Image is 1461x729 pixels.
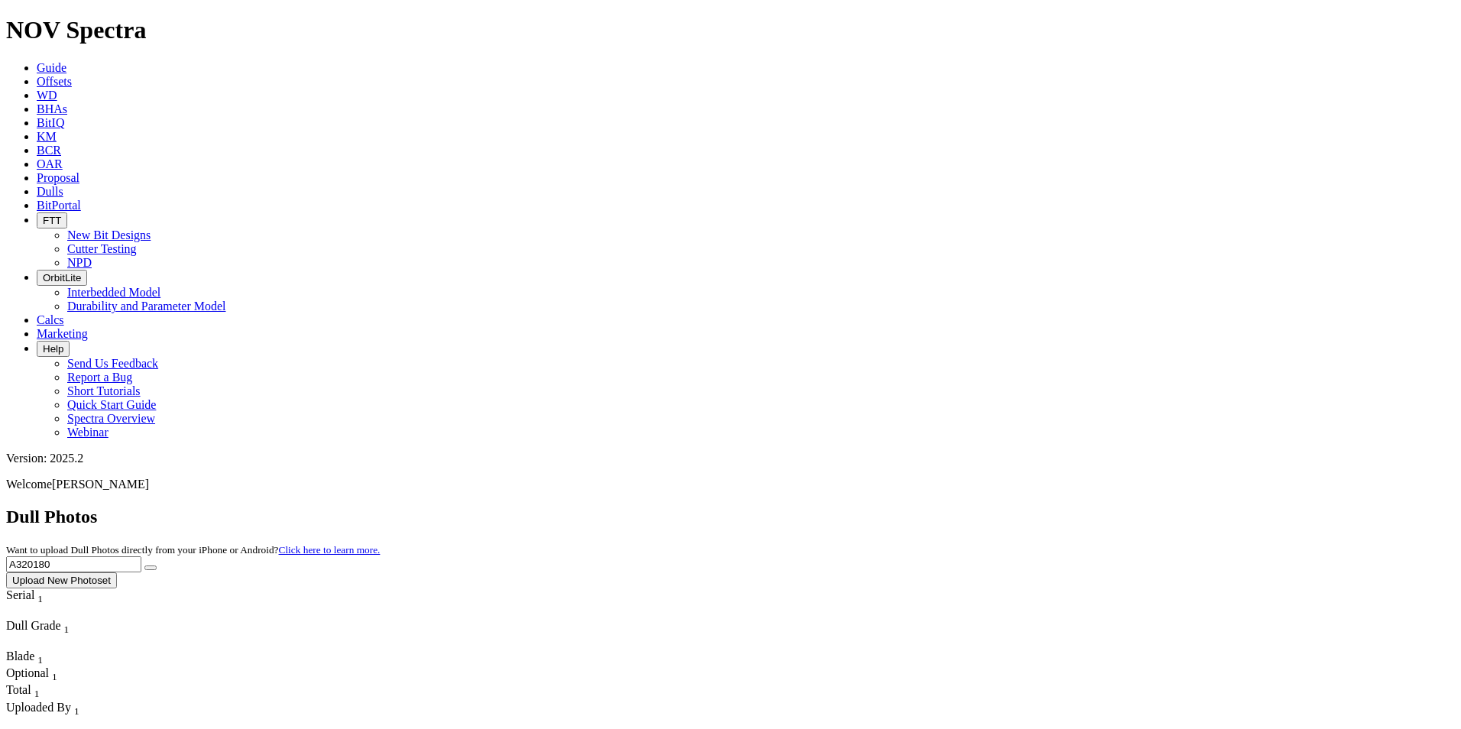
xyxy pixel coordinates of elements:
div: Dull Grade Sort None [6,619,113,636]
a: Durability and Parameter Model [67,300,226,313]
a: BitPortal [37,199,81,212]
span: Uploaded By [6,701,71,714]
a: OAR [37,157,63,170]
sub: 1 [34,688,40,700]
span: OrbitLite [43,272,81,283]
div: Total Sort None [6,683,60,700]
span: FTT [43,215,61,226]
a: Send Us Feedback [67,357,158,370]
span: Dull Grade [6,619,61,632]
a: Quick Start Guide [67,398,156,411]
span: Sort None [74,701,79,714]
a: New Bit Designs [67,228,151,241]
div: Column Menu [6,605,71,619]
a: Spectra Overview [67,412,155,425]
a: Short Tutorials [67,384,141,397]
a: WD [37,89,57,102]
a: BHAs [37,102,67,115]
span: Blade [6,650,34,663]
span: Total [6,683,31,696]
a: Click here to learn more. [279,544,381,556]
span: Optional [6,666,49,679]
a: Guide [37,61,66,74]
span: Serial [6,588,34,601]
a: KM [37,130,57,143]
a: Interbedded Model [67,286,160,299]
span: Sort None [34,683,40,696]
div: Column Menu [6,636,113,650]
p: Welcome [6,478,1455,491]
a: Webinar [67,426,109,439]
div: Sort None [6,650,60,666]
span: Sort None [52,666,57,679]
div: Sort None [6,666,60,683]
a: Marketing [37,327,88,340]
sub: 1 [74,705,79,717]
div: Uploaded By Sort None [6,701,150,718]
a: Report a Bug [67,371,132,384]
small: Want to upload Dull Photos directly from your iPhone or Android? [6,544,380,556]
div: Sort None [6,619,113,650]
button: OrbitLite [37,270,87,286]
h1: NOV Spectra [6,16,1455,44]
div: Sort None [6,683,60,700]
a: NPD [67,256,92,269]
sub: 1 [37,654,43,666]
input: Search Serial Number [6,556,141,572]
sub: 1 [52,671,57,682]
a: Proposal [37,171,79,184]
span: [PERSON_NAME] [52,478,149,491]
span: Sort None [64,619,70,632]
sub: 1 [37,593,43,604]
a: BitIQ [37,116,64,129]
button: Help [37,341,70,357]
span: Sort None [37,650,43,663]
span: Sort None [37,588,43,601]
div: Sort None [6,588,71,619]
button: FTT [37,212,67,228]
div: Optional Sort None [6,666,60,683]
a: Dulls [37,185,63,198]
a: BCR [37,144,61,157]
div: Blade Sort None [6,650,60,666]
h2: Dull Photos [6,507,1455,527]
sub: 1 [64,624,70,635]
button: Upload New Photoset [6,572,117,588]
a: Calcs [37,313,64,326]
span: Help [43,343,63,355]
a: Cutter Testing [67,242,137,255]
div: Serial Sort None [6,588,71,605]
a: Offsets [37,75,72,88]
div: Version: 2025.2 [6,452,1455,465]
